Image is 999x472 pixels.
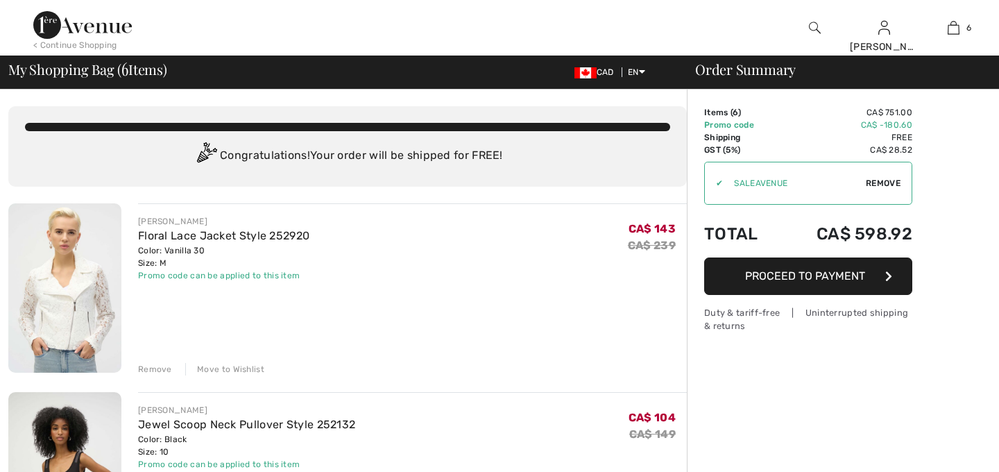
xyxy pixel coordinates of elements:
[705,177,723,189] div: ✔
[138,215,309,228] div: [PERSON_NAME]
[878,19,890,36] img: My Info
[704,258,912,295] button: Proceed to Payment
[733,108,738,117] span: 6
[629,222,676,235] span: CA$ 143
[809,19,821,36] img: search the website
[121,59,128,77] span: 6
[704,106,779,119] td: Items ( )
[138,229,309,242] a: Floral Lace Jacket Style 252920
[629,411,676,424] span: CA$ 104
[138,418,355,431] a: Jewel Scoop Neck Pullover Style 252132
[704,210,779,258] td: Total
[948,19,959,36] img: My Bag
[966,22,971,34] span: 6
[704,131,779,144] td: Shipping
[33,11,132,39] img: 1ère Avenue
[574,67,597,78] img: Canadian Dollar
[629,428,676,441] s: CA$ 149
[138,433,355,458] div: Color: Black Size: 10
[704,144,779,156] td: GST (5%)
[878,21,890,34] a: Sign In
[574,67,620,77] span: CAD
[138,269,309,282] div: Promo code can be applied to this item
[678,62,991,76] div: Order Summary
[779,106,912,119] td: CA$ 751.00
[723,162,866,204] input: Promo code
[138,244,309,269] div: Color: Vanilla 30 Size: M
[704,119,779,131] td: Promo code
[138,458,355,471] div: Promo code can be applied to this item
[745,269,865,283] span: Proceed to Payment
[779,119,912,131] td: CA$ -180.60
[33,39,117,51] div: < Continue Shopping
[138,363,172,376] div: Remove
[779,131,912,144] td: Free
[919,19,987,36] a: 6
[25,142,670,170] div: Congratulations! Your order will be shipped for FREE!
[779,144,912,156] td: CA$ 28.52
[779,210,912,258] td: CA$ 598.92
[704,306,912,332] div: Duty & tariff-free | Uninterrupted shipping & returns
[8,203,121,373] img: Floral Lace Jacket Style 252920
[138,404,355,416] div: [PERSON_NAME]
[628,67,645,77] span: EN
[185,363,264,376] div: Move to Wishlist
[850,40,918,54] div: [PERSON_NAME]
[8,62,167,76] span: My Shopping Bag ( Items)
[628,239,676,252] s: CA$ 239
[192,142,220,170] img: Congratulation2.svg
[866,177,900,189] span: Remove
